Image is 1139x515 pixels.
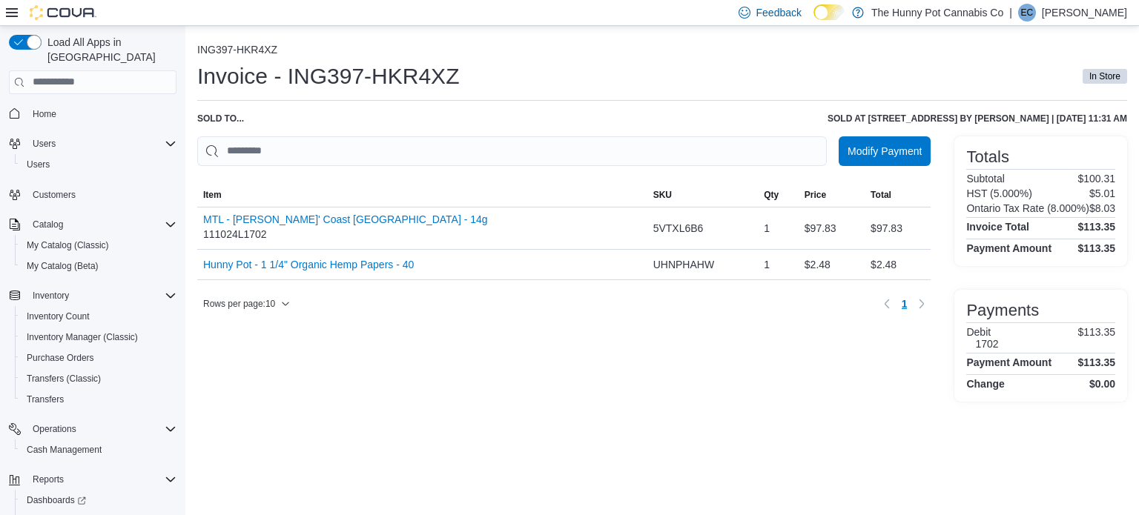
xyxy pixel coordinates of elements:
[1089,70,1120,83] span: In Store
[3,184,182,205] button: Customers
[1089,187,1115,199] p: $5.01
[1077,242,1115,254] h4: $113.35
[197,62,459,91] h1: Invoice - ING397-HKR4XZ
[21,491,176,509] span: Dashboards
[799,250,865,279] div: $2.48
[839,136,931,166] button: Modify Payment
[27,159,50,170] span: Users
[966,187,1031,199] h6: HST (5.000%)
[966,221,1029,233] h4: Invoice Total
[27,494,86,506] span: Dashboards
[27,287,176,305] span: Inventory
[902,296,908,311] span: 1
[653,189,672,201] span: SKU
[758,250,799,279] div: 1
[197,113,244,124] div: Sold to ...
[1083,69,1127,84] span: In Store
[197,183,647,207] button: Item
[15,327,182,348] button: Inventory Manager (Classic)
[813,4,845,20] input: Dark Mode
[27,104,176,123] span: Home
[27,471,70,488] button: Reports
[966,242,1051,254] h4: Payment Amount
[975,338,998,350] h6: 1702
[966,148,1008,166] h3: Totals
[1021,4,1034,21] span: EC
[799,213,865,243] div: $97.83
[203,298,275,310] span: Rows per page : 10
[21,236,176,254] span: My Catalog (Classic)
[805,189,826,201] span: Price
[21,308,176,325] span: Inventory Count
[865,183,931,207] button: Total
[848,144,922,159] span: Modify Payment
[42,35,176,64] span: Load All Apps in [GEOGRAPHIC_DATA]
[33,138,56,150] span: Users
[27,216,176,233] span: Catalog
[27,239,109,251] span: My Catalog (Classic)
[203,259,414,270] button: Hunny Pot - 1 1/4" Organic Hemp Papers - 40
[27,373,101,385] span: Transfers (Classic)
[913,295,931,313] button: Next page
[966,302,1039,319] h3: Payments
[21,236,115,254] a: My Catalog (Classic)
[21,491,92,509] a: Dashboards
[197,44,1127,59] nav: An example of EuiBreadcrumbs
[27,331,138,343] span: Inventory Manager (Classic)
[3,214,182,235] button: Catalog
[896,292,914,316] button: Page 1 of 1
[1009,4,1012,21] p: |
[966,378,1004,390] h4: Change
[21,257,176,275] span: My Catalog (Beta)
[871,4,1003,21] p: The Hunny Pot Cannabis Co
[33,219,63,230] span: Catalog
[1077,221,1115,233] h4: $113.35
[27,216,69,233] button: Catalog
[27,185,176,204] span: Customers
[15,389,182,410] button: Transfers
[21,308,96,325] a: Inventory Count
[27,393,64,405] span: Transfers
[799,183,865,207] button: Price
[30,5,96,20] img: Cova
[1077,173,1115,185] p: $100.31
[15,306,182,327] button: Inventory Count
[203,213,488,225] button: MTL - [PERSON_NAME]' Coast [GEOGRAPHIC_DATA] - 14g
[27,420,82,438] button: Operations
[966,173,1004,185] h6: Subtotal
[27,287,75,305] button: Inventory
[27,135,176,153] span: Users
[21,349,100,367] a: Purchase Orders
[21,370,176,388] span: Transfers (Classic)
[653,219,704,237] span: 5VTXL6B6
[15,154,182,175] button: Users
[21,441,176,459] span: Cash Management
[871,189,891,201] span: Total
[21,391,70,408] a: Transfers
[15,256,182,276] button: My Catalog (Beta)
[653,256,714,273] span: UHNPHAHW
[27,186,82,204] a: Customers
[3,103,182,124] button: Home
[197,136,827,166] input: This is a search bar. As you type, the results lower in the page will automatically filter.
[27,444,102,456] span: Cash Management
[647,183,758,207] button: SKU
[15,490,182,511] a: Dashboards
[27,105,62,123] a: Home
[1018,4,1036,21] div: Emily Cosby
[203,189,222,201] span: Item
[27,420,176,438] span: Operations
[966,326,998,338] h6: Debit
[27,135,62,153] button: Users
[21,391,176,408] span: Transfers
[203,213,488,243] div: 111024L1702
[21,328,176,346] span: Inventory Manager (Classic)
[1089,202,1115,214] p: $8.03
[3,133,182,154] button: Users
[21,156,56,173] a: Users
[865,250,931,279] div: $2.48
[21,370,107,388] a: Transfers (Classic)
[3,419,182,439] button: Operations
[3,469,182,490] button: Reports
[21,156,176,173] span: Users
